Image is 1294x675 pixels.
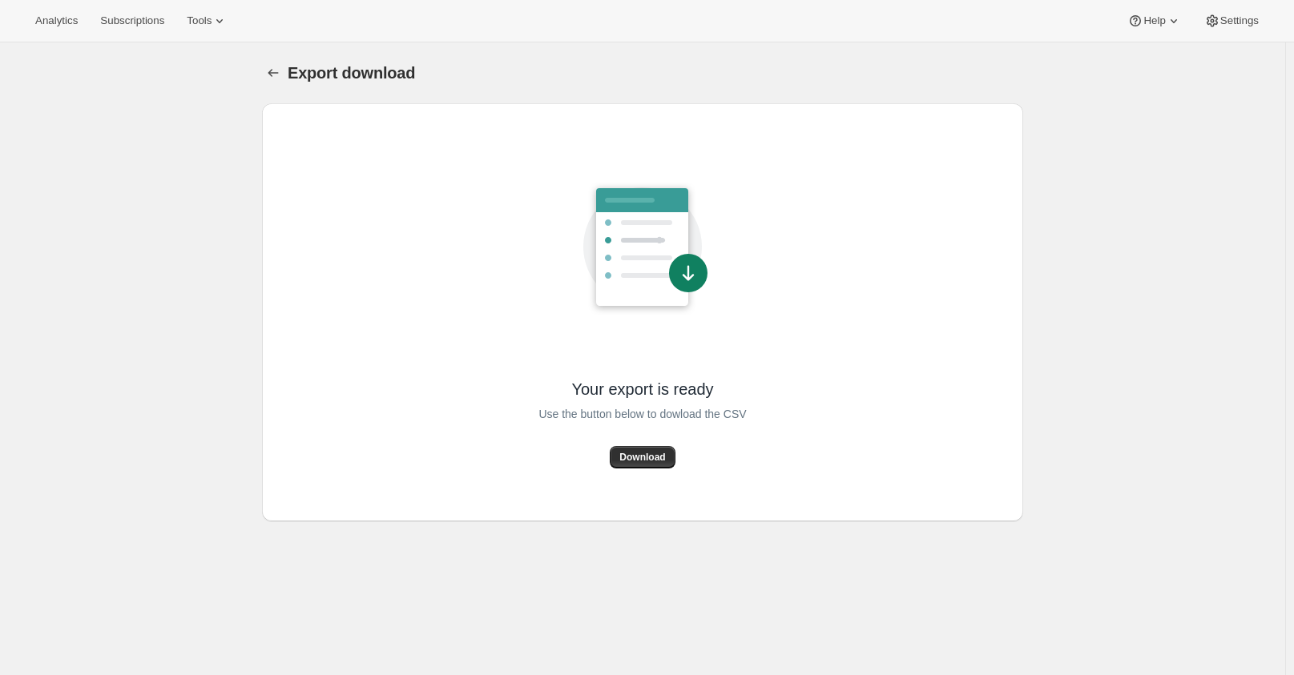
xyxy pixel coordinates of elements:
[538,404,746,424] span: Use the button below to dowload the CSV
[35,14,78,27] span: Analytics
[1143,14,1165,27] span: Help
[1118,10,1191,32] button: Help
[26,10,87,32] button: Analytics
[262,62,284,84] button: Export download
[571,379,713,400] span: Your export is ready
[288,64,415,82] span: Export download
[91,10,174,32] button: Subscriptions
[1220,14,1259,27] span: Settings
[187,14,212,27] span: Tools
[610,446,675,468] button: Download
[177,10,237,32] button: Tools
[100,14,164,27] span: Subscriptions
[1195,10,1268,32] button: Settings
[619,451,665,464] span: Download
